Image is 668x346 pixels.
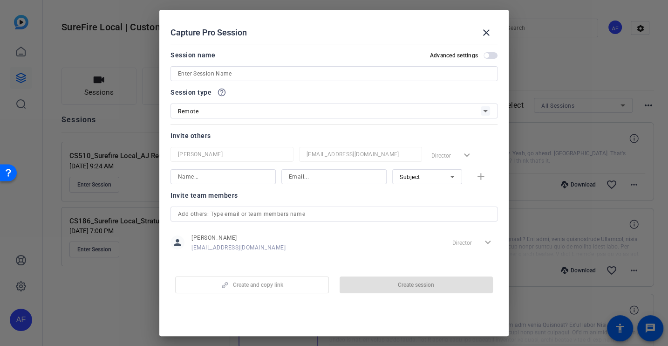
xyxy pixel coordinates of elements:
input: Email... [307,149,415,160]
div: Capture Pro Session [170,21,498,44]
span: [EMAIL_ADDRESS][DOMAIN_NAME] [191,244,286,251]
input: Enter Session Name [178,68,490,79]
div: Invite others [170,130,498,141]
div: Session name [170,49,215,61]
input: Add others: Type email or team members name [178,208,490,220]
span: Subject [400,174,420,180]
div: Invite team members [170,190,498,201]
span: Remote [178,108,198,115]
mat-icon: person [170,235,184,249]
mat-icon: close [481,27,492,38]
h2: Advanced settings [430,52,478,59]
input: Email... [289,171,379,182]
input: Name... [178,149,286,160]
span: [PERSON_NAME] [191,234,286,242]
mat-icon: help_outline [217,88,226,97]
input: Name... [178,171,268,182]
span: Session type [170,87,211,98]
